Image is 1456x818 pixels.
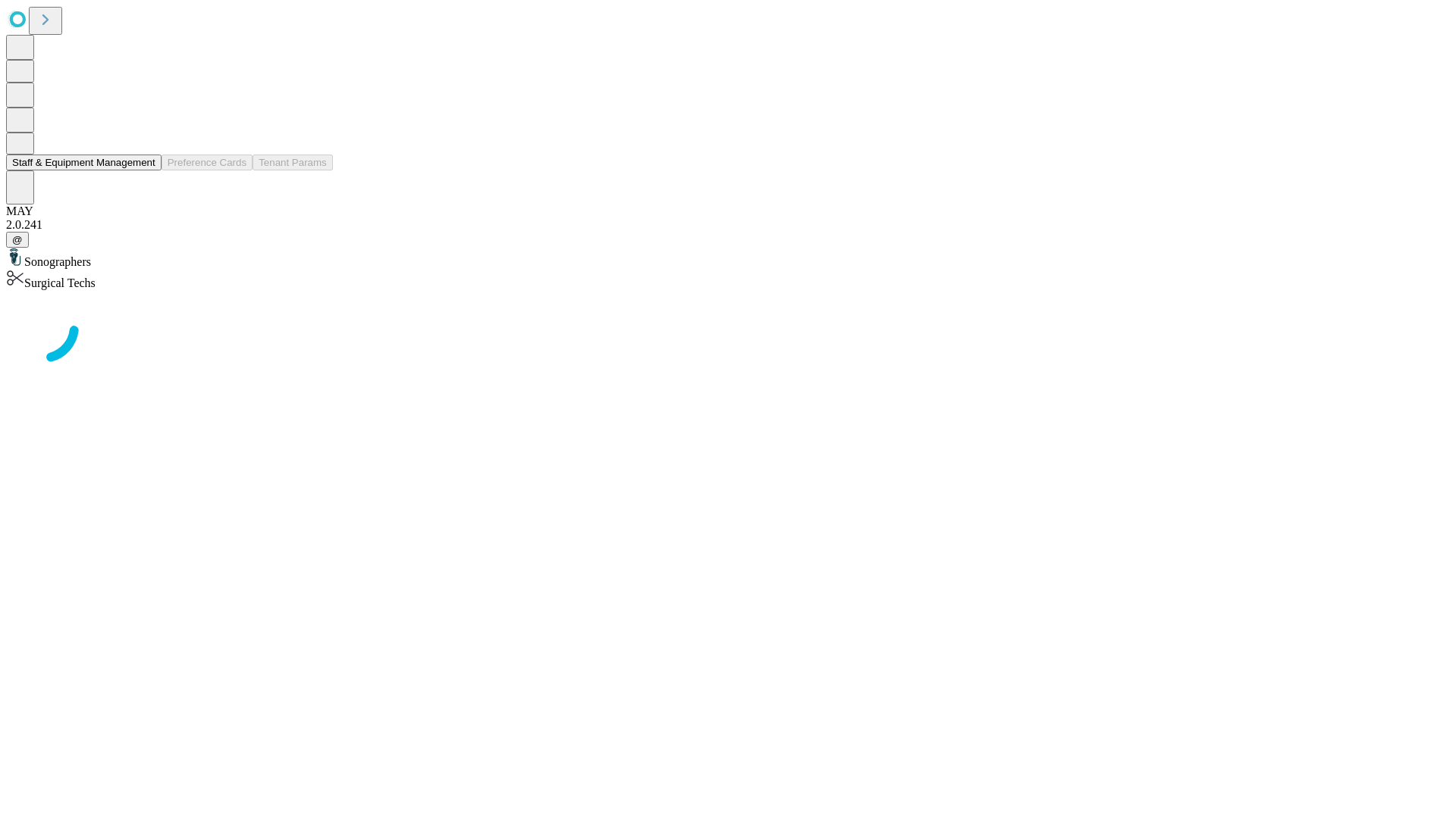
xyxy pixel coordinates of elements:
[6,248,1450,269] div: Sonographers
[6,269,1450,290] div: Surgical Techs
[12,234,23,245] span: @
[6,204,1450,218] div: MAY
[6,218,1450,232] div: 2.0.241
[253,155,333,170] button: Tenant Params
[6,155,162,170] button: Staff & Equipment Management
[162,155,253,170] button: Preference Cards
[6,232,29,248] button: @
